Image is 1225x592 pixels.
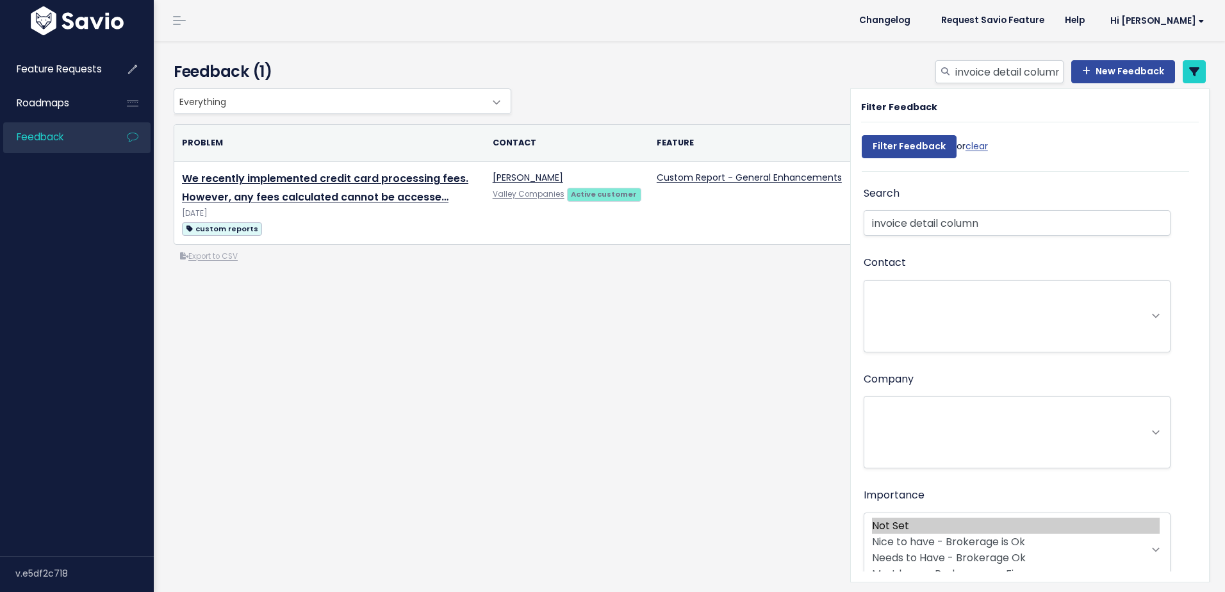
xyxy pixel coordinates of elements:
th: Problem [174,125,485,162]
a: Feature Requests [3,54,106,84]
th: Feature [649,125,850,162]
span: custom reports [182,222,262,236]
a: We recently implemented credit card processing fees. However, any fees calculated cannot be accesse… [182,171,468,204]
a: Custom Report - General Enhancements [657,171,842,184]
label: Company [864,370,914,389]
span: Feedback [17,130,63,144]
a: Active customer [567,187,641,200]
th: Contact [485,125,649,162]
input: Search Feedback [864,210,1171,236]
span: Everything [174,89,485,113]
a: Hi [PERSON_NAME] [1095,11,1215,31]
span: Hi [PERSON_NAME] [1110,16,1204,26]
span: Changelog [859,16,910,25]
a: [PERSON_NAME] [493,171,563,184]
option: Nice to have - Brokerage is Ok [872,534,1160,550]
img: logo-white.9d6f32f41409.svg [28,6,127,35]
strong: Filter Feedback [861,101,937,113]
option: Must have - Brokerage on Fire [872,566,1160,582]
strong: Active customer [571,189,637,199]
input: Search feedback... [954,60,1064,83]
label: Contact [864,254,906,272]
div: [DATE] [182,207,477,220]
label: Search [864,185,900,203]
a: clear [966,140,988,152]
a: Roadmaps [3,88,106,118]
a: Export to CSV [180,251,238,261]
option: Needs to Have - Brokerage Ok [872,550,1160,566]
input: Filter Feedback [862,135,957,158]
a: Request Savio Feature [931,11,1055,30]
div: v.e5df2c718 [15,557,154,590]
a: New Feedback [1071,60,1175,83]
a: Valley Companies [493,189,564,199]
span: Feature Requests [17,62,102,76]
a: custom reports [182,220,262,236]
option: Not Set [872,518,1160,534]
h4: Feedback (1) [174,60,505,83]
label: Importance [864,486,925,505]
a: Feedback [3,122,106,152]
span: Roadmaps [17,96,69,110]
a: Help [1055,11,1095,30]
div: or [862,129,988,171]
span: Everything [174,88,511,114]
